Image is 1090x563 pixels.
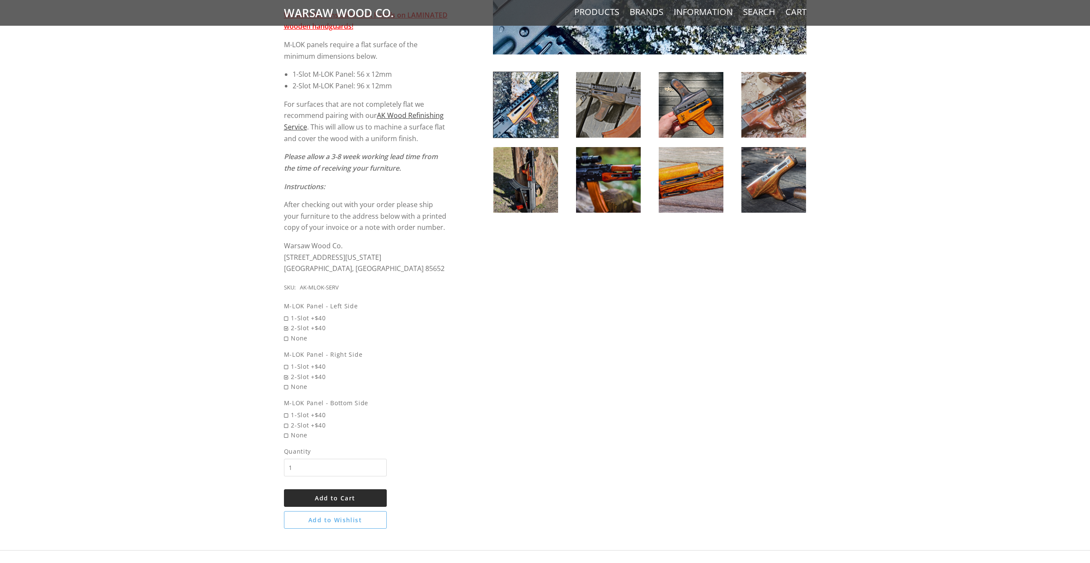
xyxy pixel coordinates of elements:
span: None [284,333,448,343]
li: 2-Slot M-LOK Panel: 96 x 12mm [293,80,448,92]
span: 1-Slot +$40 [284,313,448,323]
p: For surfaces that are not completely flat we recommend pairing with our . This will allow us to m... [284,99,448,145]
p: M-LOK panels require a flat surface of the minimum dimensions below. [284,39,448,62]
a: Search [743,6,775,18]
span: Warsaw Wood Co. [284,241,343,250]
span: Quantity [284,446,387,456]
span: 2-Slot +$40 [284,323,448,333]
button: Add to Cart [284,489,387,507]
img: AK Wood M-LOK Install Service [493,72,558,138]
em: Please allow a 3-8 week working lead time from the time of receiving your furniture. [284,152,438,173]
div: M-LOK Panel - Bottom Side [284,398,448,408]
a: Cart [785,6,806,18]
div: AK-MLOK-SERV [300,283,339,292]
em: Instructions: [284,182,325,191]
img: AK Wood M-LOK Install Service [576,72,641,138]
a: Products [574,6,619,18]
img: AK Wood M-LOK Install Service [659,72,723,138]
span: 2-Slot +$40 [284,372,448,382]
input: Quantity [284,459,387,476]
div: M-LOK Panel - Right Side [284,349,448,359]
a: AK Wood Refinishing Service [284,111,444,132]
span: 1-Slot +$40 [284,410,448,420]
div: SKU: [284,283,296,292]
span: 1-Slot +$40 [284,361,448,371]
span: [GEOGRAPHIC_DATA], [GEOGRAPHIC_DATA] 85652 [284,264,445,273]
p: After checking out with your order please ship your furniture to the address below with a printed... [284,199,448,233]
img: AK Wood M-LOK Install Service [576,147,641,213]
span: None [284,382,448,391]
li: 1-Slot M-LOK Panel: 56 x 12mm [293,69,448,80]
img: AK Wood M-LOK Install Service [659,147,723,213]
span: Add to Cart [315,494,355,502]
img: AK Wood M-LOK Install Service [741,147,806,213]
img: AK Wood M-LOK Install Service [493,147,558,213]
span: [STREET_ADDRESS][US_STATE] [284,253,381,262]
div: M-LOK Panel - Left Side [284,301,448,311]
button: Add to Wishlist [284,511,387,529]
img: AK Wood M-LOK Install Service [741,72,806,138]
a: Brands [630,6,663,18]
span: None [284,430,448,440]
span: 2-Slot +$40 [284,420,448,430]
a: Information [674,6,733,18]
